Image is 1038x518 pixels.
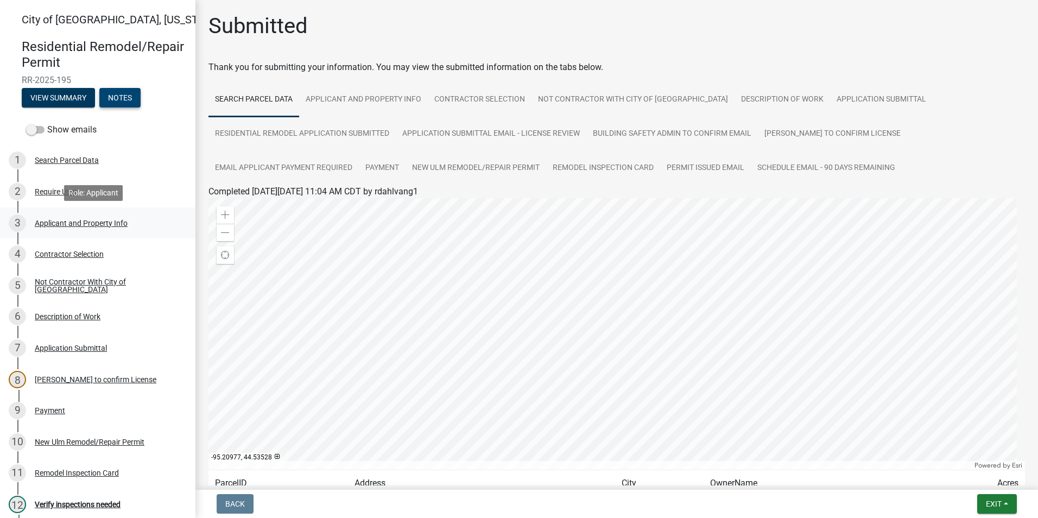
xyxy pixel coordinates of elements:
a: Esri [1012,462,1022,469]
div: New Ulm Remodel/Repair Permit [35,438,144,446]
div: 3 [9,214,26,232]
div: 7 [9,339,26,357]
div: [PERSON_NAME] to confirm License [35,376,156,383]
a: Payment [359,151,406,186]
a: Application Submittal Email - License Review [396,117,586,151]
h1: Submitted [208,13,308,39]
div: 5 [9,277,26,294]
div: Zoom in [217,206,234,224]
a: Residential Remodel Application Submitted [208,117,396,151]
a: Not Contractor With City of [GEOGRAPHIC_DATA] [531,83,735,117]
div: Payment [35,407,65,414]
div: Application Submittal [35,344,107,352]
wm-modal-confirm: Summary [22,94,95,103]
div: 4 [9,245,26,263]
td: City [615,470,704,497]
a: [PERSON_NAME] to confirm License [758,117,907,151]
a: Schedule Email - 90 Days Remaining [751,151,902,186]
a: Contractor Selection [428,83,531,117]
span: Back [225,500,245,508]
div: Applicant and Property Info [35,219,128,227]
td: ParcelID [208,470,348,497]
td: OwnerName [704,470,966,497]
a: Description of Work [735,83,830,117]
div: Find my location [217,247,234,264]
div: Contractor Selection [35,250,104,258]
a: Search Parcel Data [208,83,299,117]
div: 10 [9,433,26,451]
td: Acres [965,470,1025,497]
div: Description of Work [35,313,100,320]
a: New Ulm Remodel/Repair Permit [406,151,546,186]
div: Not Contractor With City of [GEOGRAPHIC_DATA] [35,278,178,293]
div: 9 [9,402,26,419]
button: Back [217,494,254,514]
div: Search Parcel Data [35,156,99,164]
div: Verify inspections needed [35,501,121,508]
a: Permit Issued Email [660,151,751,186]
a: Applicant and Property Info [299,83,428,117]
span: City of [GEOGRAPHIC_DATA], [US_STATE] [22,13,219,26]
div: Thank you for submitting your information. You may view the submitted information on the tabs below. [208,61,1025,74]
span: RR-2025-195 [22,75,174,85]
wm-modal-confirm: Notes [99,94,141,103]
div: 2 [9,183,26,200]
div: Require User [35,188,77,195]
div: 11 [9,464,26,482]
button: View Summary [22,88,95,108]
div: 8 [9,371,26,388]
td: Address [348,470,616,497]
button: Notes [99,88,141,108]
a: Application Submittal [830,83,933,117]
button: Exit [977,494,1017,514]
div: Powered by [972,461,1025,470]
div: Zoom out [217,224,234,241]
div: 6 [9,308,26,325]
div: 12 [9,496,26,513]
span: Exit [986,500,1002,508]
div: Remodel Inspection Card [35,469,119,477]
span: Completed [DATE][DATE] 11:04 AM CDT by rdahlvang1 [208,186,418,197]
a: Email Applicant Payment Required [208,151,359,186]
div: 1 [9,151,26,169]
div: Role: Applicant [64,185,123,201]
a: Remodel Inspection Card [546,151,660,186]
h4: Residential Remodel/Repair Permit [22,39,187,71]
a: Building Safety Admin to Confirm Email [586,117,758,151]
label: Show emails [26,123,97,136]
